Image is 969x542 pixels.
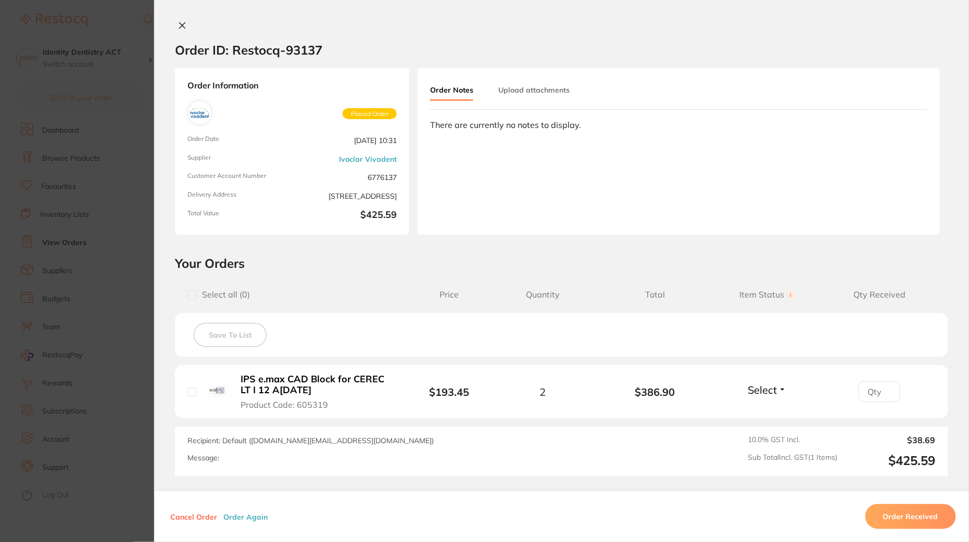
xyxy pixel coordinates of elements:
button: Select [745,383,790,396]
button: Cancel Order [167,512,220,521]
b: IPS e.max CAD Block for CEREC LT I 12 A[DATE] [241,374,393,395]
span: Quantity [487,290,599,300]
span: Price [412,290,487,300]
b: $193.45 [429,385,469,398]
span: 2 [540,386,546,398]
span: 10.0 % GST Incl. [748,435,838,445]
span: [DATE] 10:31 [296,135,397,146]
div: There are currently no notes to display. [430,120,927,130]
span: Product Code: 605319 [241,400,328,409]
output: $38.69 [846,435,936,445]
label: Message: [187,454,219,462]
img: Ivoclar Vivadent [190,103,210,123]
span: Total Value [187,210,288,222]
span: [STREET_ADDRESS] [296,191,397,201]
span: Recipient: Default ( [DOMAIN_NAME][EMAIL_ADDRESS][DOMAIN_NAME] ) [187,436,434,445]
b: $425.59 [296,210,397,222]
button: Order Notes [430,81,473,101]
span: Delivery Address [187,191,288,201]
img: IPS e.max CAD Block for CEREC LT I 12 A2 / 5 [205,378,230,403]
button: Order Received [865,504,956,529]
output: $425.59 [846,453,936,468]
span: Item Status [711,290,824,300]
span: Supplier [187,154,288,164]
span: Placed Order [343,108,397,120]
a: Ivoclar Vivadent [339,155,397,163]
span: Customer Account Number [187,172,288,183]
h2: Your Orders [175,255,948,271]
h2: Order ID: Restocq- 93137 [175,42,322,58]
strong: Order Information [187,81,397,92]
span: Order Date [187,135,288,146]
span: Qty Received [823,290,936,300]
span: Select [748,383,777,396]
button: Upload attachments [498,81,570,99]
button: Order Again [220,512,271,521]
span: Total [599,290,711,300]
span: Select all ( 0 ) [197,290,250,300]
button: Save To List [194,323,267,347]
span: 6776137 [296,172,397,183]
span: Sub Total Incl. GST ( 1 Items) [748,453,838,468]
button: IPS e.max CAD Block for CEREC LT I 12 A[DATE] Product Code: 605319 [237,373,396,410]
input: Qty [859,381,900,402]
b: $386.90 [599,386,711,398]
